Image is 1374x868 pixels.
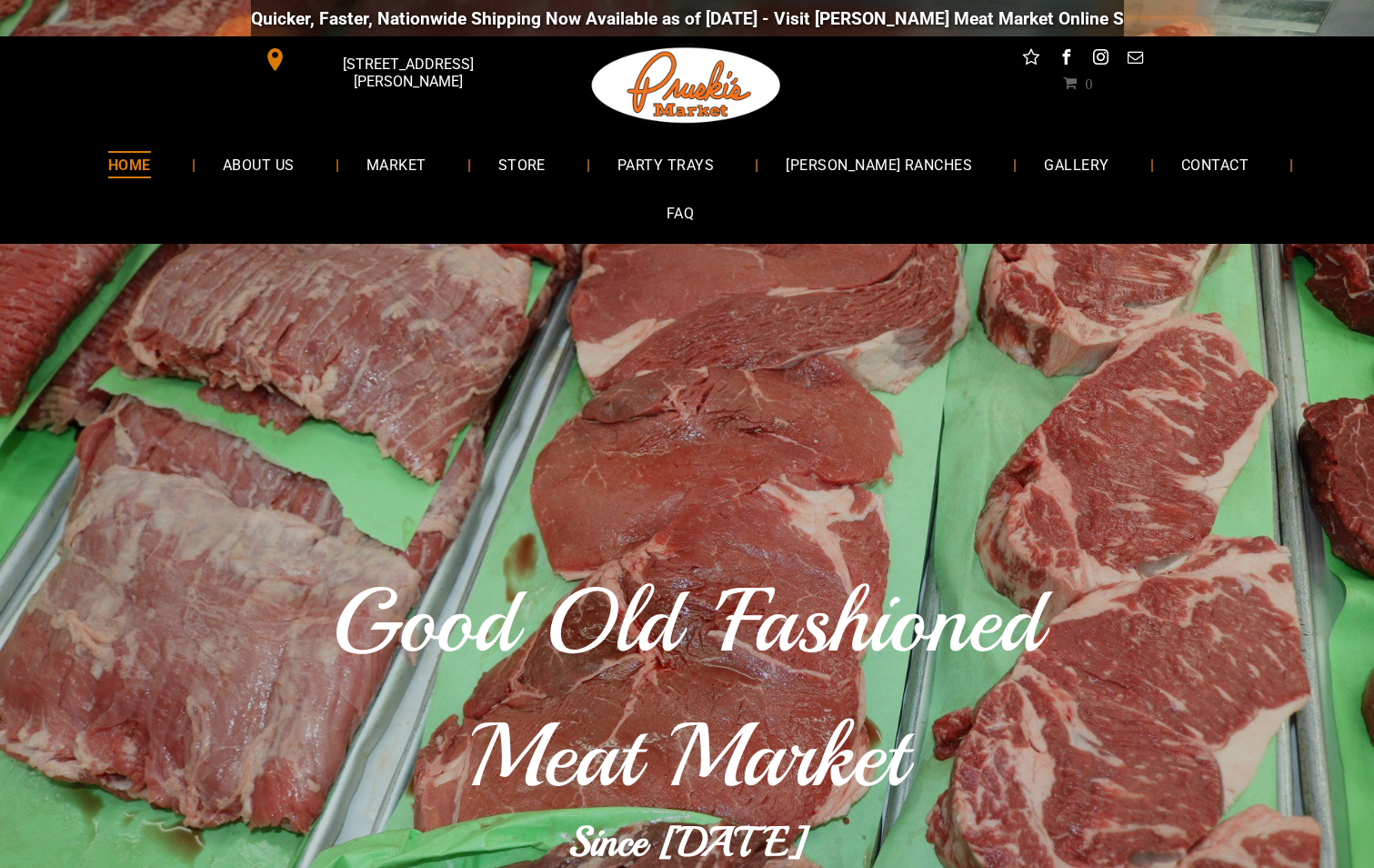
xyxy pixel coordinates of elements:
b: Since [DATE] [568,816,807,868]
a: [STREET_ADDRESS][PERSON_NAME] [251,45,529,74]
a: instagram [1088,45,1112,74]
a: PARTY TRAYS [590,140,741,188]
a: [PERSON_NAME] RANCHES [758,140,999,188]
a: CONTACT [1154,140,1276,188]
span: 0 [1085,76,1092,90]
a: Social network [1019,45,1043,74]
a: facebook [1054,45,1078,74]
a: GALLERY [1017,140,1136,188]
a: HOME [81,140,178,188]
span: [STREET_ADDRESS][PERSON_NAME] [290,46,525,99]
a: FAQ [639,189,721,237]
span: Good Old 'Fashioned Meat Market [332,565,1042,812]
a: email [1123,45,1147,74]
a: MARKET [339,140,454,188]
a: ABOUT US [196,140,322,188]
img: Pruski-s+Market+HQ+Logo2-259w.png [588,36,785,135]
a: STORE [471,140,573,188]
